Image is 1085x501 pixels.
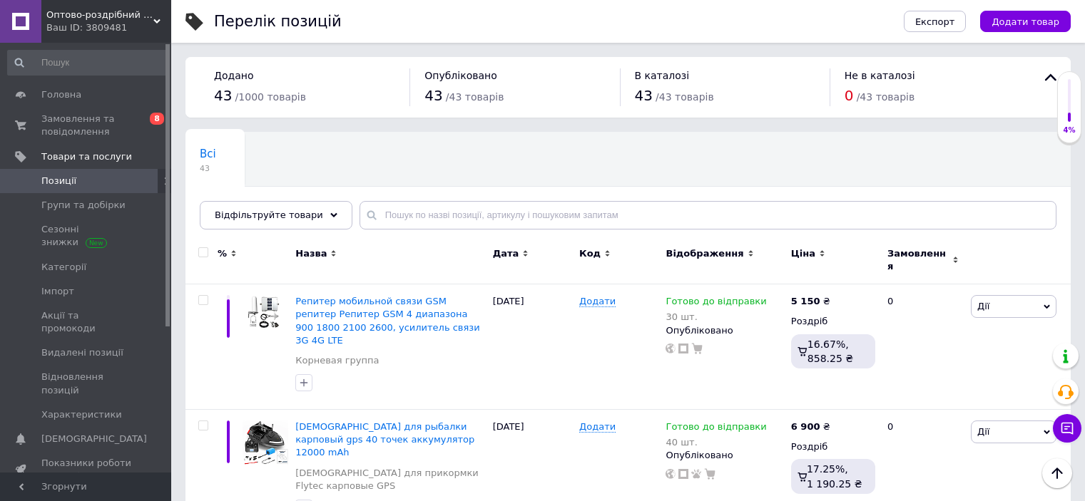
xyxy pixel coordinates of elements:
span: Дата [493,247,519,260]
span: Ціна [791,247,815,260]
span: 16.67%, 858.25 ₴ [808,339,853,364]
span: 43 [424,87,442,104]
span: 43 [200,163,216,174]
span: [DEMOGRAPHIC_DATA] [41,433,147,445]
span: Замовлення [887,247,949,273]
a: [DEMOGRAPHIC_DATA] для рыбалки карповый gps 40 точек аккумулятор 12000 mAh [295,421,474,458]
span: Оптово-роздрібний інтернет-магазин iElectronics [46,9,153,21]
span: Додано [214,70,253,81]
a: Репитер мобильной связи GSM репитер Репитер GSM 4 диапазона 900 1800 2100 2600, усилитель связи 3... [295,296,479,346]
span: 8 [150,113,164,125]
span: 0 [845,87,854,104]
span: Групи та добірки [41,199,126,212]
div: Роздріб [791,440,875,453]
span: Всі [200,148,216,160]
span: Видалені позиції [41,346,123,359]
span: Сезонні знижки [41,223,132,249]
span: Дії [977,301,989,311]
span: % [218,247,227,260]
button: Експорт [904,11,967,32]
span: Готово до відправки [666,421,766,436]
div: [DATE] [489,284,576,410]
b: 6 900 [791,421,820,432]
button: Додати товар [980,11,1071,32]
span: Експорт [915,16,955,27]
span: В каталозі [635,70,690,81]
span: Додати [579,296,616,307]
b: 5 150 [791,296,820,306]
span: Товари та послуги [41,150,132,163]
span: 17.25%, 1 190.25 ₴ [807,463,862,489]
a: Корневая группа [295,354,379,367]
div: Ваш ID: 3809481 [46,21,171,34]
button: Наверх [1042,458,1072,488]
span: Опубліковано [424,70,497,81]
span: Позиції [41,175,76,187]
span: Відображення [666,247,743,260]
span: Замовлення та повідомлення [41,113,132,138]
span: / 43 товарів [656,91,714,103]
span: Показники роботи компанії [41,457,132,482]
div: 0 [879,284,967,410]
span: / 43 товарів [857,91,915,103]
span: Відновлення позицій [41,371,132,396]
span: / 43 товарів [446,91,504,103]
button: Чат з покупцем [1053,414,1081,443]
span: Головна [41,88,81,101]
div: Роздріб [791,315,875,328]
span: Готово до відправки [666,296,766,311]
img: Репитер мобильной связи GSM репитер Репитер GSM 4 диапазона 900 1800 2100 2600, усилитель связи 3... [243,295,288,329]
div: Перелік позицій [214,14,342,29]
div: 4% [1058,125,1081,135]
span: Додати [579,421,616,433]
span: Код [579,247,601,260]
span: 43 [635,87,653,104]
input: Пошук по назві позиції, артикулу і пошуковим запитам [360,201,1056,229]
input: Пошук [7,50,168,76]
span: Не в каталозі [845,70,915,81]
span: Імпорт [41,285,74,298]
span: Додати товар [992,16,1059,27]
img: Кораблик для рыбалки карповый gps 40 точек аккумулятор 12000 mAh [243,420,288,466]
span: Дії [977,426,989,437]
span: 43 [214,87,232,104]
a: [DEMOGRAPHIC_DATA] для прикормки Flytec карповые GPS [295,467,485,492]
span: Характеристики [41,408,122,421]
span: / 1000 товарів [235,91,306,103]
div: Опубліковано [666,324,783,337]
span: Категорії [41,261,86,274]
div: Опубліковано [666,449,783,462]
span: Акції та промокоди [41,309,132,335]
span: Відфільтруйте товари [215,210,323,220]
div: ₴ [791,420,830,433]
span: Назва [295,247,327,260]
div: 40 шт. [666,437,766,448]
div: ₴ [791,295,830,308]
div: 30 шт. [666,311,766,322]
